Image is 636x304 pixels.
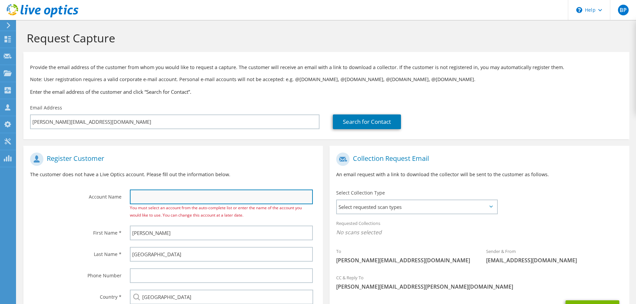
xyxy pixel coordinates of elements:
[30,268,122,279] label: Phone Number
[486,257,623,264] span: [EMAIL_ADDRESS][DOMAIN_NAME]
[30,104,62,111] label: Email Address
[479,244,629,267] div: Sender & From
[336,153,619,166] h1: Collection Request Email
[30,226,122,236] label: First Name *
[330,244,479,267] div: To
[30,76,623,83] p: Note: User registration requires a valid corporate e-mail account. Personal e-mail accounts will ...
[336,257,473,264] span: [PERSON_NAME][EMAIL_ADDRESS][DOMAIN_NAME]
[30,153,313,166] h1: Register Customer
[333,114,401,129] a: Search for Contact
[336,283,622,290] span: [PERSON_NAME][EMAIL_ADDRESS][PERSON_NAME][DOMAIN_NAME]
[130,205,302,218] span: You must select an account from the auto-complete list or enter the name of the account you would...
[618,5,629,15] span: BP
[330,271,629,294] div: CC & Reply To
[576,7,582,13] svg: \n
[30,171,316,178] p: The customer does not have a Live Optics account. Please fill out the information below.
[30,190,122,200] label: Account Name
[30,88,623,95] h3: Enter the email address of the customer and click “Search for Contact”.
[337,200,497,214] span: Select requested scan types
[330,216,629,241] div: Requested Collections
[30,64,623,71] p: Provide the email address of the customer from whom you would like to request a capture. The cust...
[336,190,385,196] label: Select Collection Type
[27,31,623,45] h1: Request Capture
[336,171,622,178] p: An email request with a link to download the collector will be sent to the customer as follows.
[30,247,122,258] label: Last Name *
[30,290,122,300] label: Country *
[336,229,622,236] span: No scans selected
